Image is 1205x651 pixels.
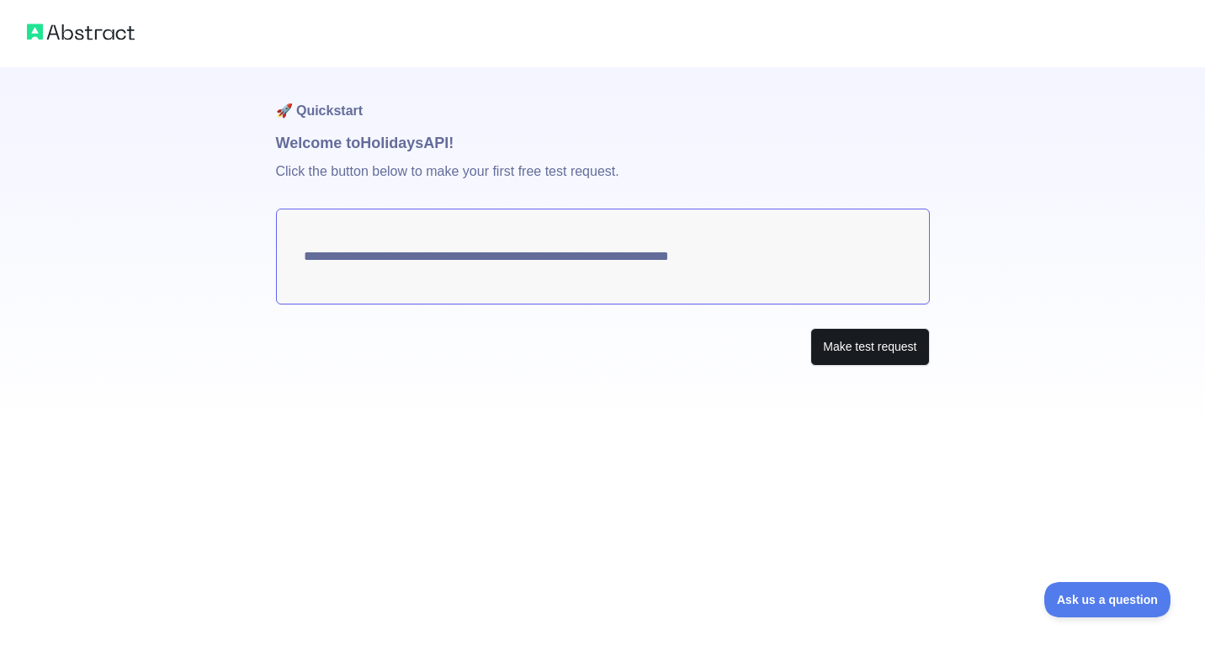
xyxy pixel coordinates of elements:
[27,20,135,44] img: Abstract logo
[276,155,930,209] p: Click the button below to make your first free test request.
[1044,582,1171,617] iframe: Toggle Customer Support
[276,131,930,155] h1: Welcome to Holidays API!
[276,67,930,131] h1: 🚀 Quickstart
[810,328,929,366] button: Make test request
